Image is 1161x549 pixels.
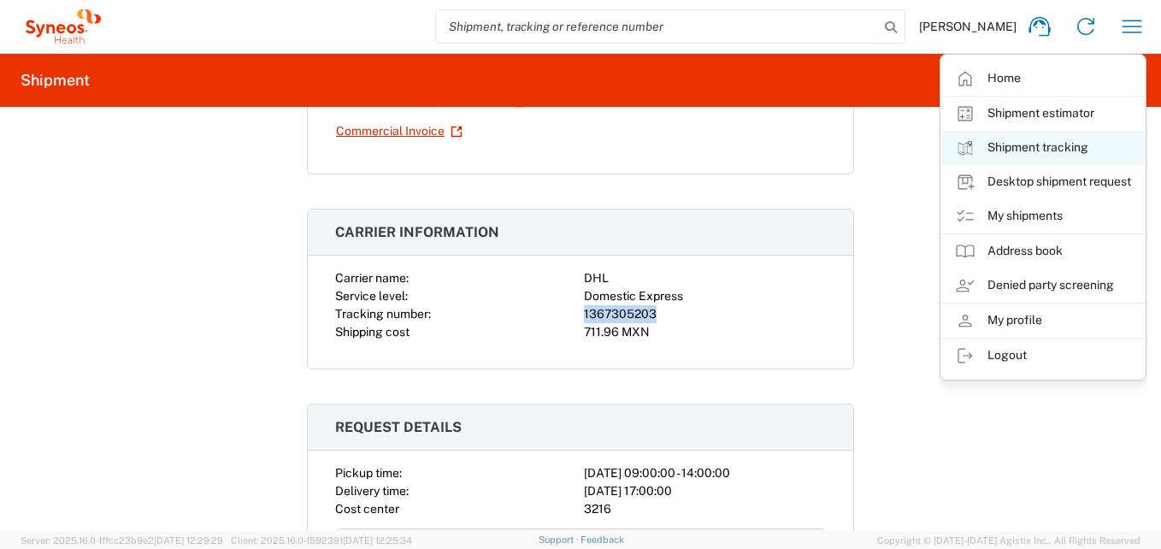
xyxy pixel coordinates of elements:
div: 711.96 MXN [584,323,826,341]
a: Denied party screening [941,269,1145,303]
span: Cost center [335,502,399,516]
a: Logout [941,339,1145,373]
a: Home [941,62,1145,96]
span: Copyright © [DATE]-[DATE] Agistix Inc., All Rights Reserved [877,533,1140,548]
span: Tracking number: [335,307,431,321]
a: Feedback [580,534,624,545]
span: Carrier information [335,224,499,240]
a: Commercial Invoice [335,116,463,146]
a: Shipment tracking [941,131,1145,165]
div: DHL [584,269,826,287]
a: My profile [941,304,1145,338]
div: 1367305203 [584,305,826,323]
span: Carrier name: [335,271,409,285]
span: Client: 2025.16.0-1592391 [231,535,412,546]
div: Domestic Express [584,287,826,305]
span: [DATE] 12:29:29 [154,535,223,546]
span: Shipping cost [335,325,410,339]
span: Request details [335,419,462,435]
a: Shipment estimator [941,97,1145,131]
a: Desktop shipment request [941,165,1145,199]
div: [DATE] 17:00:00 [584,482,826,500]
div: 3216 [584,500,826,518]
span: [DATE] 12:25:34 [343,535,412,546]
span: Pickup time: [335,466,402,480]
input: Shipment, tracking or reference number [436,10,879,43]
span: Delivery time: [335,484,409,498]
a: Address book [941,234,1145,269]
span: Service level: [335,289,408,303]
a: Support [539,534,581,545]
div: [DATE] 09:00:00 - 14:00:00 [584,464,826,482]
span: [PERSON_NAME] [919,19,1017,34]
span: Server: 2025.16.0-1ffcc23b9e2 [21,535,223,546]
h2: Shipment [21,70,90,91]
a: My shipments [941,199,1145,233]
